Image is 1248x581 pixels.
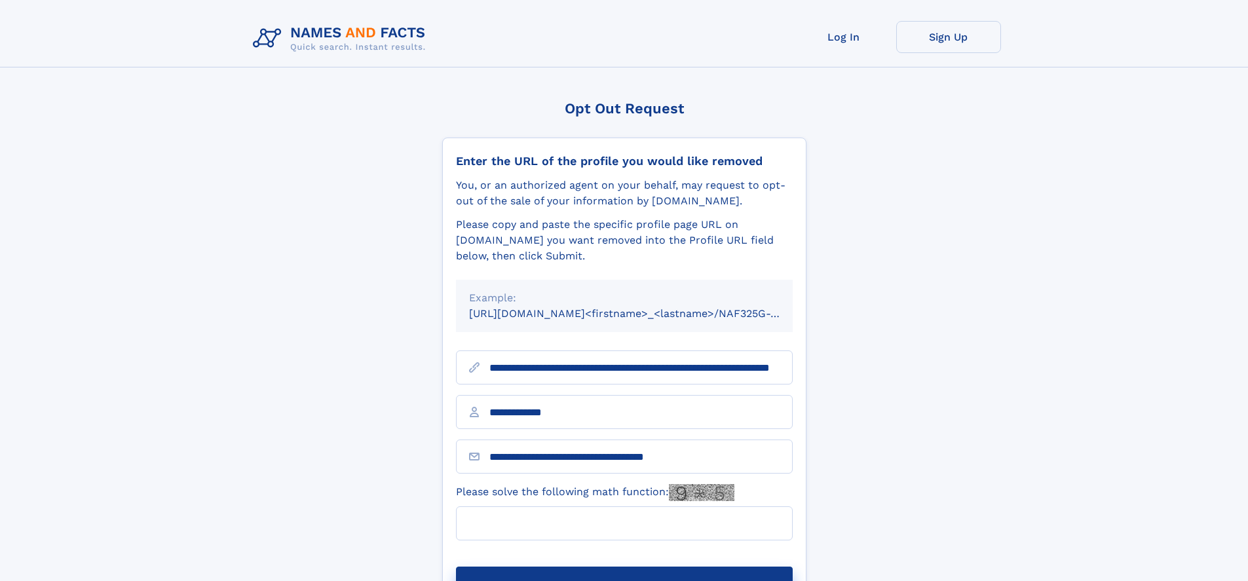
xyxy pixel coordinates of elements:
[248,21,436,56] img: Logo Names and Facts
[456,178,793,209] div: You, or an authorized agent on your behalf, may request to opt-out of the sale of your informatio...
[469,307,818,320] small: [URL][DOMAIN_NAME]<firstname>_<lastname>/NAF325G-xxxxxxxx
[791,21,896,53] a: Log In
[469,290,780,306] div: Example:
[456,154,793,168] div: Enter the URL of the profile you would like removed
[896,21,1001,53] a: Sign Up
[456,217,793,264] div: Please copy and paste the specific profile page URL on [DOMAIN_NAME] you want removed into the Pr...
[456,484,734,501] label: Please solve the following math function:
[442,100,806,117] div: Opt Out Request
